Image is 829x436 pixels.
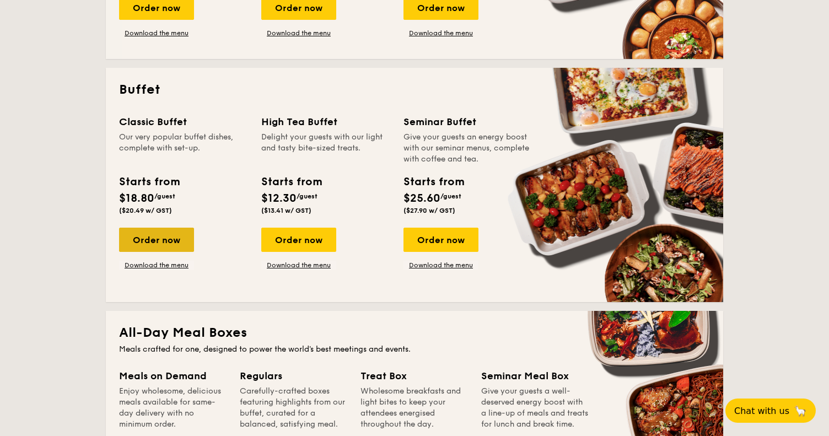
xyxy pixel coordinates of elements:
button: Chat with us🦙 [725,399,816,423]
span: ($13.41 w/ GST) [261,207,311,214]
div: Give your guests an energy boost with our seminar menus, complete with coffee and tea. [403,132,532,165]
span: /guest [440,192,461,200]
a: Download the menu [119,261,194,270]
span: $12.30 [261,192,297,205]
div: Delight your guests with our light and tasty bite-sized treats. [261,132,390,165]
div: Seminar Buffet [403,114,532,130]
div: Starts from [261,174,321,190]
a: Download the menu [403,29,478,37]
div: Order now [261,228,336,252]
span: ($27.90 w/ GST) [403,207,455,214]
div: Order now [403,228,478,252]
span: Chat with us [734,406,789,416]
span: $18.80 [119,192,154,205]
div: Meals on Demand [119,368,227,384]
div: Carefully-crafted boxes featuring highlights from our buffet, curated for a balanced, satisfying ... [240,386,347,430]
div: Classic Buffet [119,114,248,130]
div: Regulars [240,368,347,384]
div: Starts from [403,174,464,190]
a: Download the menu [403,261,478,270]
div: Order now [119,228,194,252]
a: Download the menu [119,29,194,37]
a: Download the menu [261,261,336,270]
a: Download the menu [261,29,336,37]
h2: All-Day Meal Boxes [119,324,710,342]
span: 🦙 [794,405,807,417]
div: Meals crafted for one, designed to power the world's best meetings and events. [119,344,710,355]
h2: Buffet [119,81,710,99]
span: $25.60 [403,192,440,205]
div: Wholesome breakfasts and light bites to keep your attendees energised throughout the day. [360,386,468,430]
div: Treat Box [360,368,468,384]
div: Starts from [119,174,179,190]
span: /guest [297,192,317,200]
div: Give your guests a well-deserved energy boost with a line-up of meals and treats for lunch and br... [481,386,589,430]
div: Enjoy wholesome, delicious meals available for same-day delivery with no minimum order. [119,386,227,430]
span: /guest [154,192,175,200]
div: Our very popular buffet dishes, complete with set-up. [119,132,248,165]
span: ($20.49 w/ GST) [119,207,172,214]
div: High Tea Buffet [261,114,390,130]
div: Seminar Meal Box [481,368,589,384]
